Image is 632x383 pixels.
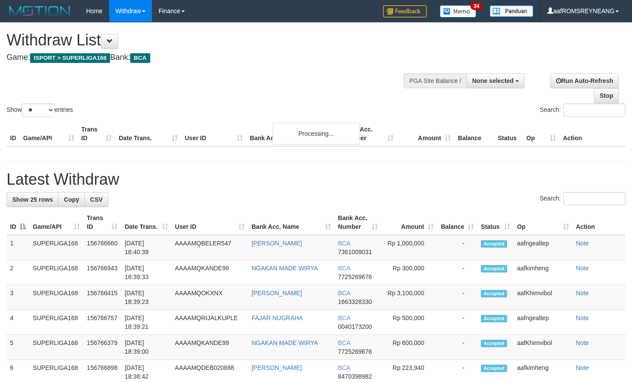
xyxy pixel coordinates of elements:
[7,104,73,117] label: Show entries
[481,315,507,322] span: Accepted
[7,4,73,17] img: MOTION_logo.png
[338,240,350,247] span: BCA
[273,123,360,145] div: Processing...
[523,121,559,146] th: Op
[437,285,477,310] td: -
[514,235,573,260] td: aafngealtep
[454,121,494,146] th: Balance
[252,364,302,371] a: [PERSON_NAME]
[7,192,59,207] a: Show 25 rows
[340,121,397,146] th: Bank Acc. Number
[246,121,340,146] th: Bank Acc. Name
[83,335,121,360] td: 156766379
[563,192,625,205] input: Search:
[437,260,477,285] td: -
[115,121,181,146] th: Date Trans.
[29,285,83,310] td: SUPERLIGA168
[514,285,573,310] td: aafKhimvibol
[121,235,171,260] td: [DATE] 18:40:39
[338,248,372,255] span: Copy 7361009031 to clipboard
[576,314,589,321] a: Note
[437,235,477,260] td: -
[397,121,454,146] th: Amount
[30,53,110,63] span: ISPORT > SUPERLIGA168
[12,196,53,203] span: Show 25 rows
[540,104,625,117] label: Search:
[121,285,171,310] td: [DATE] 18:39:23
[7,171,625,188] h1: Latest Withdraw
[437,310,477,335] td: -
[130,53,150,63] span: BCA
[78,121,115,146] th: Trans ID
[573,210,625,235] th: Action
[7,121,20,146] th: ID
[22,104,55,117] select: Showentries
[7,31,413,49] h1: Withdraw List
[466,73,525,88] button: None selected
[7,235,29,260] td: 1
[576,290,589,297] a: Note
[338,314,350,321] span: BCA
[381,310,438,335] td: Rp 500,000
[540,192,625,205] label: Search:
[29,310,83,335] td: SUPERLIGA168
[83,285,121,310] td: 156766415
[576,364,589,371] a: Note
[381,285,438,310] td: Rp 3,100,000
[440,5,477,17] img: Button%20Memo.svg
[121,260,171,285] td: [DATE] 18:39:33
[84,192,108,207] a: CSV
[83,210,121,235] th: Trans ID: activate to sort column ascending
[338,339,350,346] span: BCA
[338,373,372,380] span: Copy 8470398982 to clipboard
[514,210,573,235] th: Op: activate to sort column ascending
[470,2,482,10] span: 34
[20,121,78,146] th: Game/API
[481,365,507,372] span: Accepted
[559,121,625,146] th: Action
[514,335,573,360] td: aafKhimvibol
[7,335,29,360] td: 5
[338,348,372,355] span: Copy 7725269676 to clipboard
[172,285,248,310] td: AAAAMQOKXNX
[29,335,83,360] td: SUPERLIGA168
[7,260,29,285] td: 2
[252,314,303,321] a: FAJAR NUGRAHA
[172,260,248,285] td: AAAAMQKANDE99
[338,364,350,371] span: BCA
[252,339,318,346] a: NGAKAN MADE WIRYA
[29,235,83,260] td: SUPERLIGA168
[514,310,573,335] td: aafngealtep
[248,210,335,235] th: Bank Acc. Name: activate to sort column ascending
[594,88,619,103] a: Stop
[7,210,29,235] th: ID: activate to sort column descending
[172,210,248,235] th: User ID: activate to sort column ascending
[7,285,29,310] td: 3
[83,260,121,285] td: 156766943
[381,335,438,360] td: Rp 600,000
[514,260,573,285] td: aafkimheng
[172,235,248,260] td: AAAAMQBELER547
[576,339,589,346] a: Note
[472,77,514,84] span: None selected
[252,265,318,272] a: NGAKAN MADE WIRYA
[550,73,619,88] a: Run Auto-Refresh
[494,121,523,146] th: Status
[29,260,83,285] td: SUPERLIGA168
[338,265,350,272] span: BCA
[252,240,302,247] a: [PERSON_NAME]
[121,210,171,235] th: Date Trans.: activate to sort column ascending
[563,104,625,117] input: Search:
[64,196,79,203] span: Copy
[121,335,171,360] td: [DATE] 18:39:00
[404,73,466,88] div: PGA Site Balance /
[83,235,121,260] td: 156766660
[477,210,514,235] th: Status: activate to sort column ascending
[29,210,83,235] th: Game/API: activate to sort column ascending
[252,290,302,297] a: [PERSON_NAME]
[338,273,372,280] span: Copy 7725269676 to clipboard
[7,53,413,62] h4: Game: Bank:
[335,210,381,235] th: Bank Acc. Number: activate to sort column ascending
[481,290,507,297] span: Accepted
[576,240,589,247] a: Note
